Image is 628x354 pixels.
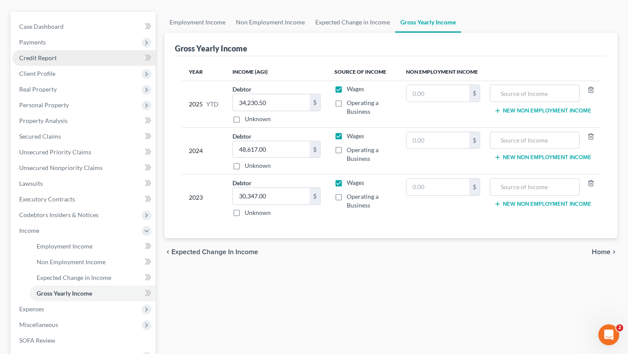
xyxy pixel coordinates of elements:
[12,113,156,129] a: Property Analysis
[182,63,225,81] th: Year
[30,254,156,270] a: Non Employment Income
[232,178,252,187] label: Debtor
[19,195,75,203] span: Executory Contracts
[164,12,231,33] a: Employment Income
[406,132,469,149] input: 0.00
[19,133,61,140] span: Secured Claims
[12,333,156,348] a: SOFA Review
[494,154,591,161] button: New Non Employment Income
[225,63,328,81] th: Income (AGI)
[12,129,156,144] a: Secured Claims
[12,144,156,160] a: Unsecured Priority Claims
[19,101,69,109] span: Personal Property
[164,248,258,255] button: chevron_left Expected Change in Income
[347,99,379,115] span: Operating a Business
[347,132,364,140] span: Wages
[233,94,310,111] input: 0.00
[406,179,469,195] input: 0.00
[19,38,46,46] span: Payments
[164,248,171,255] i: chevron_left
[347,179,364,186] span: Wages
[611,248,618,255] i: chevron_right
[19,180,43,187] span: Lawsuits
[30,286,156,301] a: Gross Yearly Income
[395,12,461,33] a: Gross Yearly Income
[616,324,623,331] span: 2
[399,63,600,81] th: Non Employment Income
[469,85,480,102] div: $
[231,12,310,33] a: Non Employment Income
[19,164,102,171] span: Unsecured Nonpriority Claims
[12,191,156,207] a: Executory Contracts
[206,100,218,109] span: YTD
[19,23,64,30] span: Case Dashboard
[310,12,395,33] a: Expected Change in Income
[495,179,575,195] input: Source of Income
[347,146,379,162] span: Operating a Business
[19,54,57,61] span: Credit Report
[406,85,469,102] input: 0.00
[19,305,44,313] span: Expenses
[37,274,111,281] span: Expected Change in Income
[232,132,252,141] label: Debtor
[232,85,252,94] label: Debtor
[19,337,55,344] span: SOFA Review
[30,270,156,286] a: Expected Change in Income
[175,43,247,54] div: Gross Yearly Income
[30,238,156,254] a: Employment Income
[245,208,271,217] label: Unknown
[37,289,92,297] span: Gross Yearly Income
[469,179,480,195] div: $
[469,132,480,149] div: $
[189,178,218,217] div: 2023
[245,161,271,170] label: Unknown
[12,50,156,66] a: Credit Report
[494,201,591,208] button: New Non Employment Income
[494,107,591,114] button: New Non Employment Income
[12,160,156,176] a: Unsecured Nonpriority Claims
[171,248,258,255] span: Expected Change in Income
[328,63,399,81] th: Source of Income
[12,176,156,191] a: Lawsuits
[245,115,271,123] label: Unknown
[19,321,58,328] span: Miscellaneous
[12,19,156,34] a: Case Dashboard
[19,211,99,218] span: Codebtors Insiders & Notices
[310,141,320,158] div: $
[592,248,611,255] span: Home
[310,94,320,111] div: $
[347,193,379,209] span: Operating a Business
[19,117,68,124] span: Property Analysis
[19,227,39,234] span: Income
[19,148,91,156] span: Unsecured Priority Claims
[310,188,320,204] div: $
[592,248,618,255] button: Home chevron_right
[495,85,575,102] input: Source of Income
[19,85,57,93] span: Real Property
[495,132,575,149] input: Source of Income
[233,188,310,204] input: 0.00
[19,70,55,77] span: Client Profile
[233,141,310,158] input: 0.00
[37,258,106,265] span: Non Employment Income
[189,85,218,123] div: 2025
[37,242,92,250] span: Employment Income
[189,132,218,170] div: 2024
[347,85,364,92] span: Wages
[598,324,619,345] iframe: Intercom live chat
